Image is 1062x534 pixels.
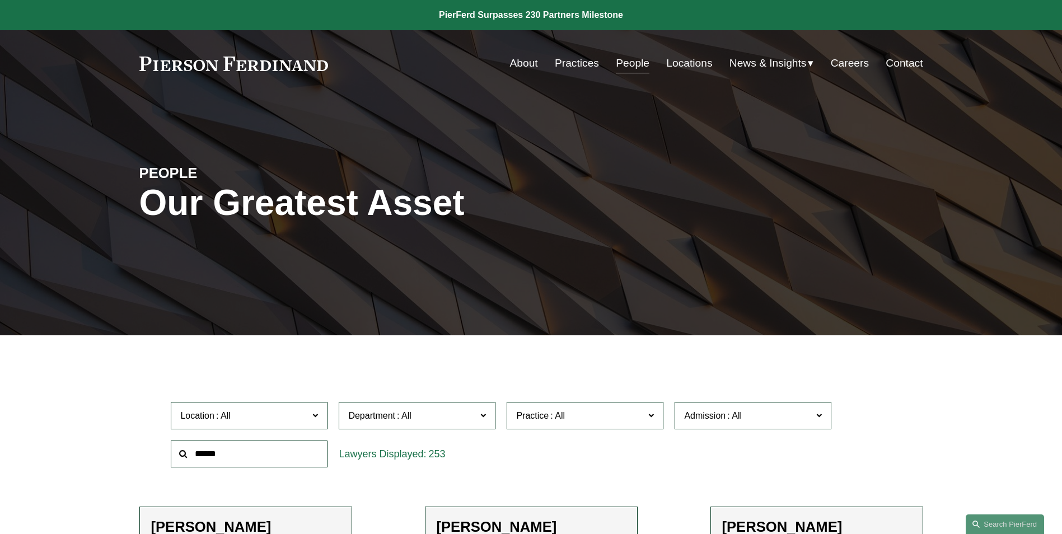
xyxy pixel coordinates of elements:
span: Admission [684,411,726,420]
a: Careers [831,53,869,74]
a: Contact [886,53,923,74]
span: News & Insights [729,54,807,73]
a: Practices [555,53,599,74]
span: Practice [516,411,549,420]
a: Locations [666,53,712,74]
a: People [616,53,649,74]
a: Search this site [966,514,1044,534]
span: 253 [428,448,445,460]
h1: Our Greatest Asset [139,182,662,223]
h4: PEOPLE [139,164,335,182]
span: Department [348,411,395,420]
span: Location [180,411,214,420]
a: folder dropdown [729,53,814,74]
a: About [510,53,538,74]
